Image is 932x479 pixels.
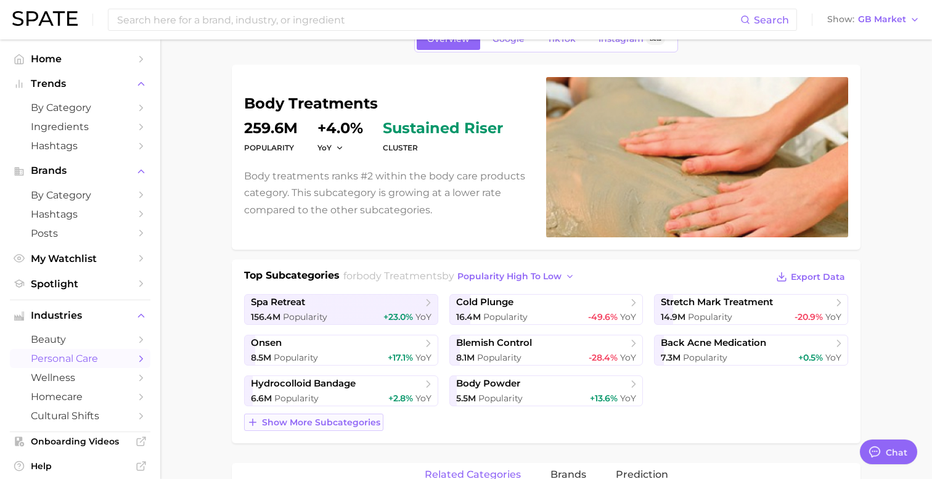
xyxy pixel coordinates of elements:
[589,352,618,363] span: -28.4%
[31,353,129,364] span: personal care
[483,311,528,322] span: Popularity
[31,165,129,176] span: Brands
[10,406,150,425] a: cultural shifts
[31,53,129,65] span: Home
[244,268,340,287] h1: Top Subcategories
[383,141,503,155] dt: cluster
[754,14,789,26] span: Search
[251,378,356,390] span: hydrocolloid bandage
[588,311,618,322] span: -49.6%
[415,311,431,322] span: YoY
[244,96,531,111] h1: body treatments
[317,142,344,153] button: YoY
[827,16,854,23] span: Show
[251,393,272,404] span: 6.6m
[798,352,823,363] span: +0.5%
[456,311,481,322] span: 16.4m
[454,268,578,285] button: popularity high to low
[31,372,129,383] span: wellness
[317,121,363,136] dd: +4.0%
[10,349,150,368] a: personal care
[10,387,150,406] a: homecare
[343,270,578,282] span: for by
[449,294,644,325] a: cold plunge16.4m Popularity-49.6% YoY
[10,75,150,93] button: Trends
[824,12,923,28] button: ShowGB Market
[661,311,685,322] span: 14.9m
[590,393,618,404] span: +13.6%
[31,253,129,264] span: My Watchlist
[388,393,413,404] span: +2.8%
[31,334,129,345] span: beauty
[244,414,383,431] button: Show more subcategories
[654,294,848,325] a: stretch mark treatment14.9m Popularity-20.9% YoY
[791,272,845,282] span: Export Data
[31,436,129,447] span: Onboarding Videos
[31,208,129,220] span: Hashtags
[10,186,150,205] a: by Category
[415,352,431,363] span: YoY
[10,330,150,349] a: beauty
[251,352,271,363] span: 8.5m
[251,337,282,349] span: onsen
[31,391,129,403] span: homecare
[383,311,413,322] span: +23.0%
[251,297,305,308] span: spa retreat
[456,352,475,363] span: 8.1m
[31,102,129,113] span: by Category
[661,297,773,308] span: stretch mark treatment
[251,311,280,322] span: 156.4m
[858,16,906,23] span: GB Market
[388,352,413,363] span: +17.1%
[10,162,150,180] button: Brands
[31,461,129,472] span: Help
[31,189,129,201] span: by Category
[795,311,823,322] span: -20.9%
[244,375,438,406] a: hydrocolloid bandage6.6m Popularity+2.8% YoY
[10,98,150,117] a: by Category
[688,311,732,322] span: Popularity
[10,136,150,155] a: Hashtags
[456,297,513,308] span: cold plunge
[116,9,740,30] input: Search here for a brand, industry, or ingredient
[456,378,520,390] span: body powder
[274,393,319,404] span: Popularity
[10,368,150,387] a: wellness
[449,335,644,366] a: blemish control8.1m Popularity-28.4% YoY
[244,294,438,325] a: spa retreat156.4m Popularity+23.0% YoY
[10,432,150,451] a: Onboarding Videos
[620,311,636,322] span: YoY
[10,224,150,243] a: Posts
[31,310,129,321] span: Industries
[773,268,848,285] button: Export Data
[356,270,442,282] span: body treatments
[274,352,318,363] span: Popularity
[31,410,129,422] span: cultural shifts
[317,142,332,153] span: YoY
[31,278,129,290] span: Spotlight
[456,337,532,349] span: blemish control
[283,311,327,322] span: Popularity
[825,311,841,322] span: YoY
[620,393,636,404] span: YoY
[10,306,150,325] button: Industries
[31,227,129,239] span: Posts
[661,337,766,349] span: back acne medication
[10,249,150,268] a: My Watchlist
[31,121,129,133] span: Ingredients
[661,352,681,363] span: 7.3m
[683,352,727,363] span: Popularity
[620,352,636,363] span: YoY
[244,141,298,155] dt: Popularity
[31,78,129,89] span: Trends
[415,393,431,404] span: YoY
[262,417,380,428] span: Show more subcategories
[456,393,476,404] span: 5.5m
[654,335,848,366] a: back acne medication7.3m Popularity+0.5% YoY
[31,140,129,152] span: Hashtags
[478,393,523,404] span: Popularity
[449,375,644,406] a: body powder5.5m Popularity+13.6% YoY
[825,352,841,363] span: YoY
[10,274,150,293] a: Spotlight
[10,205,150,224] a: Hashtags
